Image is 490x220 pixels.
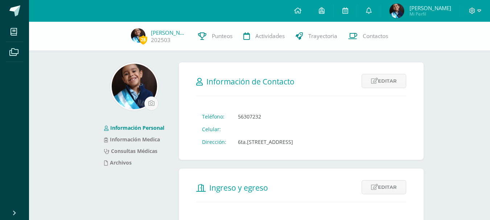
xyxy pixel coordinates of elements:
a: Punteos [193,22,238,51]
img: 0ece7a42d93e0ff16f1af990cc121f6b.png [112,64,157,109]
a: Consultas Médicas [104,148,157,154]
a: 202503 [151,36,170,44]
img: 7161e54584adad6e3f87d6bfd0058c6e.png [390,4,404,18]
span: Contactos [363,32,388,40]
a: Editar [362,180,406,194]
a: Actividades [238,22,290,51]
td: 56307232 [232,110,299,123]
span: Punteos [212,32,232,40]
a: Información Personal [104,124,164,131]
a: Trayectoria [290,22,343,51]
a: [PERSON_NAME] [151,29,187,36]
td: Dirección: [196,136,232,148]
td: Teléfono: [196,110,232,123]
a: Editar [362,74,406,88]
img: 7161e54584adad6e3f87d6bfd0058c6e.png [131,28,145,43]
span: Trayectoria [308,32,337,40]
td: Celular: [196,123,232,136]
span: 28 [139,35,147,44]
span: Actividades [255,32,285,40]
span: Mi Perfil [409,11,451,17]
span: Ingreso y egreso [209,183,268,193]
a: Archivos [104,159,132,166]
a: Información Medica [104,136,160,143]
a: Contactos [343,22,394,51]
td: 6ta.[STREET_ADDRESS] [232,136,299,148]
span: Información de Contacto [206,76,295,87]
span: [PERSON_NAME] [409,4,451,12]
